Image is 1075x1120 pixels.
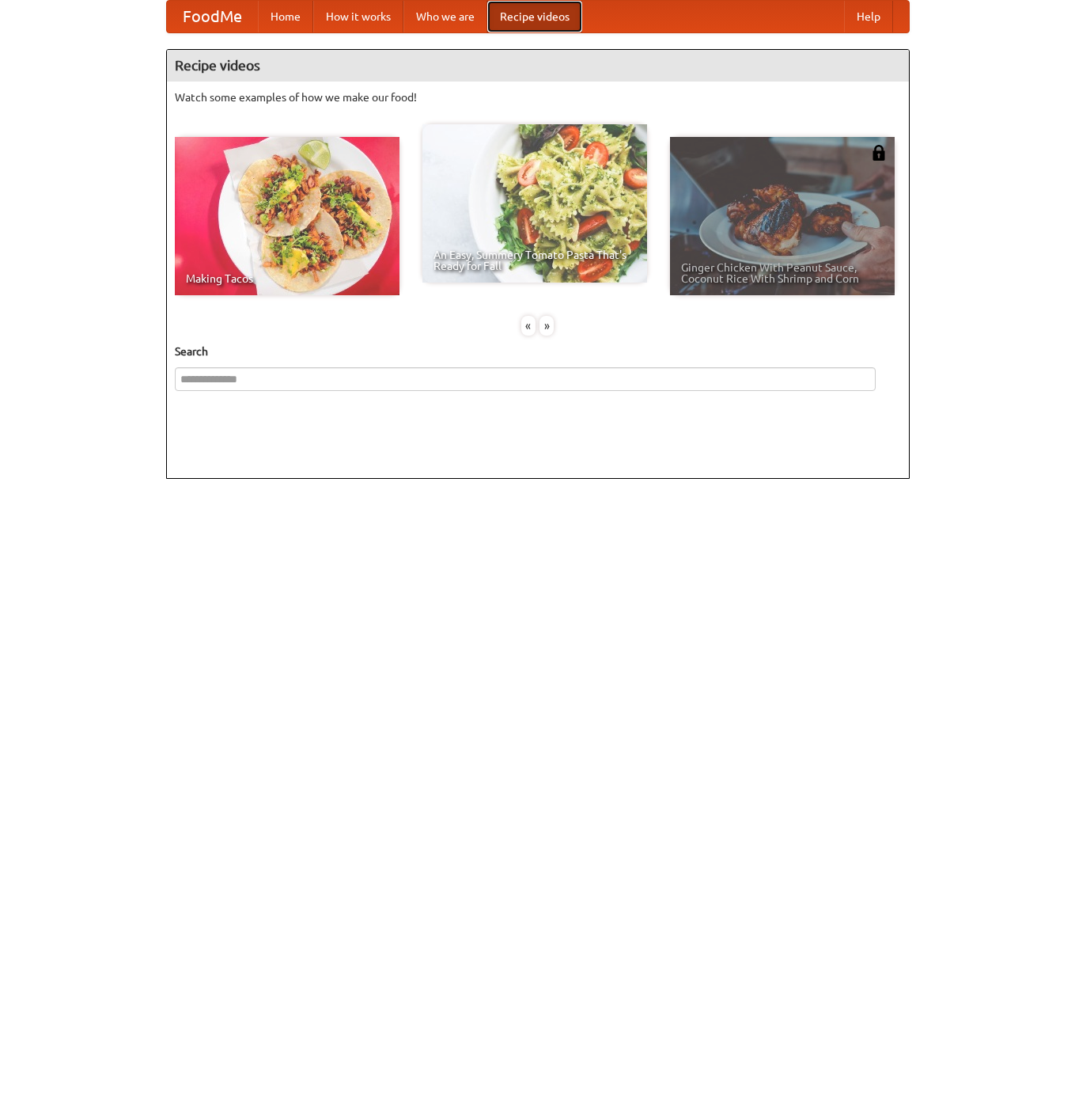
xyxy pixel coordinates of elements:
a: FoodMe [167,1,258,32]
div: » [539,316,554,336]
a: Recipe videos [487,1,582,32]
h5: Search [175,344,901,359]
span: Making Tacos [186,273,388,284]
div: « [521,316,536,336]
a: Making Tacos [175,137,399,295]
img: 483408.png [871,145,887,161]
a: Who we are [403,1,487,32]
h4: Recipe videos [167,50,909,82]
a: Home [258,1,313,32]
a: An Easy, Summery Tomato Pasta That's Ready for Fall [422,124,647,283]
p: Watch some examples of how we make our food! [175,89,901,105]
a: Help [844,1,893,32]
a: How it works [313,1,403,32]
span: An Easy, Summery Tomato Pasta That's Ready for Fall [433,249,636,271]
